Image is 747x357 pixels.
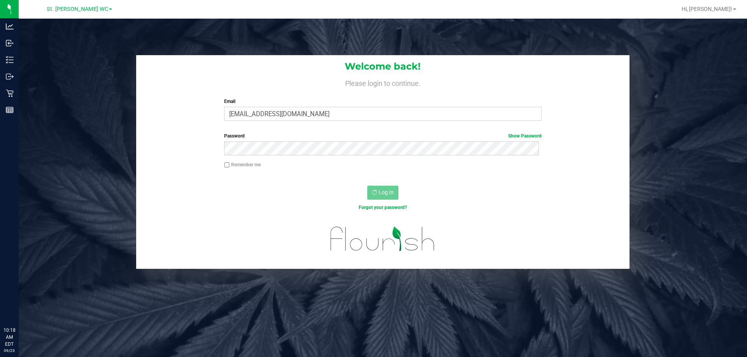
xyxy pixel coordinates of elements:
[321,219,444,259] img: flourish_logo.svg
[224,162,230,168] input: Remember me
[224,133,245,139] span: Password
[47,6,108,12] span: St. [PERSON_NAME] WC
[6,23,14,30] inline-svg: Analytics
[136,78,630,87] h4: Please login to continue.
[224,161,261,168] label: Remember me
[4,327,15,348] p: 10:18 AM EDT
[6,73,14,80] inline-svg: Outbound
[682,6,732,12] span: Hi, [PERSON_NAME]!
[508,133,542,139] a: Show Password
[224,98,541,105] label: Email
[6,56,14,64] inline-svg: Inventory
[136,61,630,71] h1: Welcome back!
[379,189,394,195] span: Log In
[4,348,15,354] p: 09/23
[359,205,407,210] a: Forgot your password?
[367,186,398,200] button: Log In
[6,39,14,47] inline-svg: Inbound
[6,106,14,114] inline-svg: Reports
[6,89,14,97] inline-svg: Retail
